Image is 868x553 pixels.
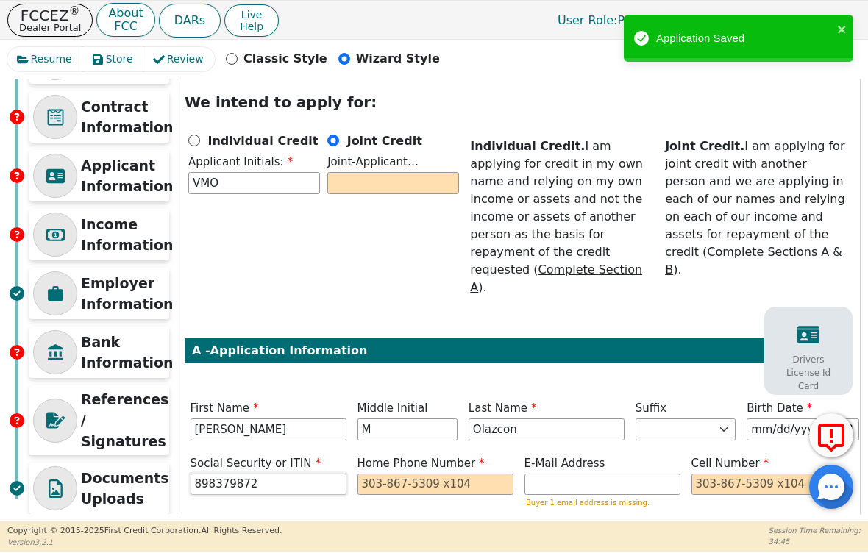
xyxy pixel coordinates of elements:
[747,418,859,440] input: YYYY-MM-DD
[357,402,428,415] span: Middle Initial
[191,457,321,470] span: Social Security or ITIN
[665,139,744,153] strong: Joint Credit.
[469,402,537,415] span: Last Name
[29,91,169,143] div: Contract Information
[191,474,346,496] input: 000-00-0000
[224,4,279,37] button: LiveHelp
[470,139,585,153] strong: Individual Credit.
[681,9,861,32] button: 4233A:[PERSON_NAME]
[81,389,168,452] p: References / Signatures
[636,402,666,415] span: Suffix
[106,51,133,67] span: Store
[185,91,853,113] p: We intend to apply for:
[96,3,154,38] button: AboutFCC
[240,9,263,21] span: Live
[143,47,215,71] button: Review
[7,4,93,37] button: FCCEZ®Dealer Portal
[837,21,847,38] button: close
[7,47,83,71] button: Resume
[188,155,293,168] span: Applicant Initials:
[470,138,650,296] div: I am applying for credit in my own name and relying on my own income or assets and not the income...
[470,263,642,294] u: Complete Section A
[81,468,169,510] p: Documents Uploads
[29,150,169,201] div: Applicant Information
[69,4,80,18] sup: ®
[82,47,144,71] button: Store
[327,155,408,185] span: Joint-Applicant Initials:
[809,413,853,457] button: Report Error to FCC
[769,525,861,536] p: Session Time Remaining:
[81,332,173,374] p: Bank Information
[201,526,282,535] span: All Rights Reserved.
[29,209,169,260] div: Income Information
[108,21,143,32] p: FCC
[243,50,327,68] p: Classic Style
[29,327,169,378] div: Bank Information
[656,30,833,47] div: Application Saved
[691,474,847,496] input: 303-867-5309 x104
[665,138,845,279] div: I am applying for joint credit with another person and we are applying in each of our names and r...
[691,457,769,470] span: Cell Number
[543,6,677,35] p: Primary
[19,23,81,32] p: Dealer Portal
[524,457,605,470] span: E-Mail Address
[19,8,81,23] p: FCCEZ
[356,50,440,68] p: Wizard Style
[543,6,677,35] a: User Role:Primary
[192,342,845,360] p: A - Application Information
[81,273,173,315] p: Employer Information
[81,96,173,138] p: Contract Information
[159,4,221,38] button: DARs
[31,51,72,67] span: Resume
[769,536,861,547] p: 34:45
[526,499,678,507] p: Buyer 1 email address is missing.
[240,21,263,32] span: Help
[747,402,812,415] span: Birth Date
[347,133,422,147] b: Joint Credit
[7,537,282,548] p: Version 3.2.1
[208,133,319,147] b: Individual Credit
[775,353,842,393] p: Drivers License Id Card
[29,385,169,455] div: References / Signatures
[191,402,259,415] span: First Name
[665,245,842,276] u: Complete Sections A & B
[357,457,485,470] span: Home Phone Number
[7,525,282,538] p: Copyright © 2015- 2025 First Credit Corporation.
[167,51,204,67] span: Review
[29,463,169,514] div: Documents Uploads
[357,474,513,496] input: 303-867-5309 x104
[81,214,173,256] p: Income Information
[29,268,169,319] div: Employer Information
[558,13,617,27] span: User Role :
[108,7,143,19] p: About
[81,155,173,197] p: Applicant Information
